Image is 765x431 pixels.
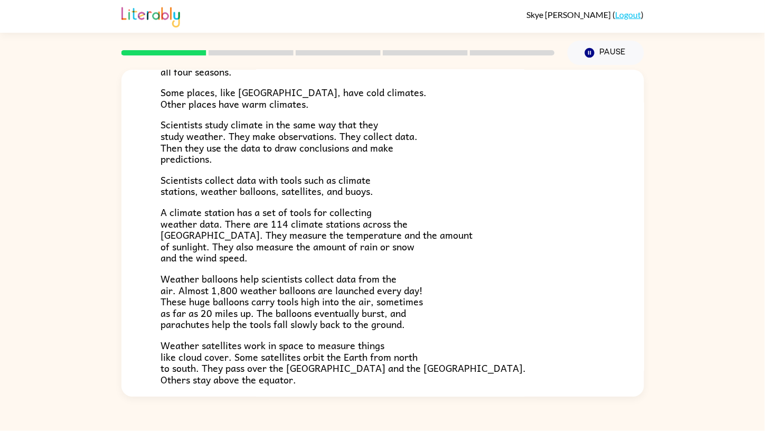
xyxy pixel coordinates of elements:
[568,41,644,65] button: Pause
[121,4,180,27] img: Literably
[161,392,424,430] span: There are thousands of buoys that float in the oceans. The buoys measure the temperature of the w...
[161,338,526,387] span: Weather satellites work in space to measure things like cloud cover. Some satellites orbit the Ea...
[527,10,613,20] span: Skye [PERSON_NAME]
[161,85,427,111] span: Some places, like [GEOGRAPHIC_DATA], have cold climates. Other places have warm climates.
[161,204,473,265] span: A climate station has a set of tools for collecting weather data. There are 114 climate stations ...
[161,172,374,199] span: Scientists collect data with tools such as climate stations, weather balloons, satellites, and bu...
[616,10,641,20] a: Logout
[527,10,644,20] div: ( )
[161,271,423,332] span: Weather balloons help scientists collect data from the air. Almost 1,800 weather balloons are lau...
[161,117,418,166] span: Scientists study climate in the same way that they study weather. They make observations. They co...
